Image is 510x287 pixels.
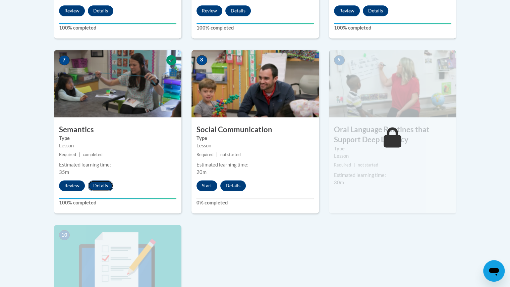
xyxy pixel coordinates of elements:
div: Your progress [334,23,451,24]
span: completed [83,152,103,157]
label: 100% completed [59,24,176,32]
button: Details [88,180,113,191]
div: Lesson [59,142,176,149]
button: Review [59,5,85,16]
span: | [354,162,355,168]
div: Your progress [59,198,176,199]
span: | [79,152,80,157]
label: 100% completed [59,199,176,206]
button: Start [196,180,217,191]
div: Estimated learning time: [196,161,314,169]
button: Review [334,5,360,16]
span: Required [334,162,351,168]
button: Review [196,5,222,16]
span: | [216,152,218,157]
span: 7 [59,55,70,65]
iframe: Button to launch messaging window [483,260,505,282]
img: Course Image [54,50,181,117]
div: Your progress [196,23,314,24]
img: Course Image [191,50,319,117]
label: Type [59,135,176,142]
img: Course Image [329,50,456,117]
label: Type [196,135,314,142]
div: Lesson [196,142,314,149]
h3: Oral Language Routines that Support Deep Literacy [329,125,456,145]
span: Required [59,152,76,157]
span: 10 [59,230,70,240]
div: Your progress [59,23,176,24]
label: 0% completed [196,199,314,206]
label: 100% completed [196,24,314,32]
button: Review [59,180,85,191]
span: 9 [334,55,345,65]
label: 100% completed [334,24,451,32]
span: 20m [196,169,207,175]
button: Details [363,5,388,16]
span: 30m [334,180,344,185]
span: 8 [196,55,207,65]
h3: Semantics [54,125,181,135]
div: Estimated learning time: [59,161,176,169]
button: Details [220,180,246,191]
div: Lesson [334,152,451,160]
h3: Social Communication [191,125,319,135]
label: Type [334,145,451,152]
span: not started [358,162,378,168]
span: Required [196,152,214,157]
div: Estimated learning time: [334,172,451,179]
span: not started [220,152,241,157]
button: Details [88,5,113,16]
span: 35m [59,169,69,175]
button: Details [225,5,251,16]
